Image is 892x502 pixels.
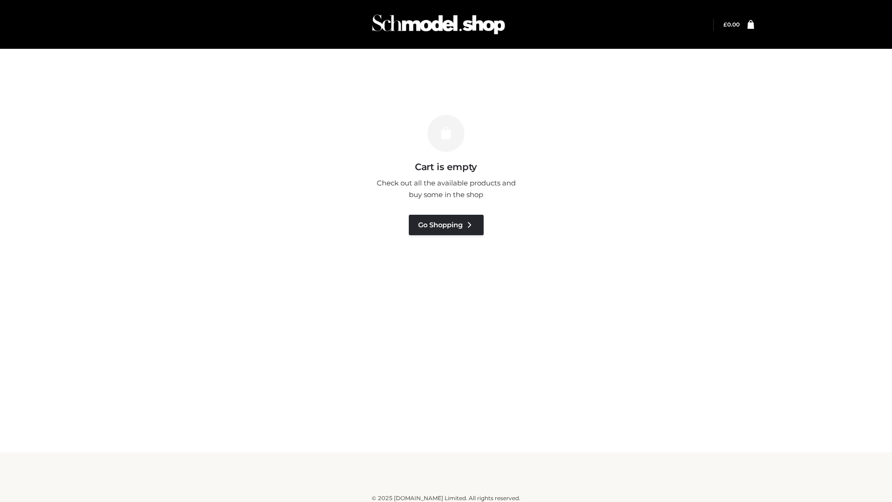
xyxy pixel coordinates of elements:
[372,177,520,201] p: Check out all the available products and buy some in the shop
[723,21,740,28] bdi: 0.00
[409,215,484,235] a: Go Shopping
[159,161,733,172] h3: Cart is empty
[723,21,727,28] span: £
[369,6,508,43] img: Schmodel Admin 964
[723,21,740,28] a: £0.00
